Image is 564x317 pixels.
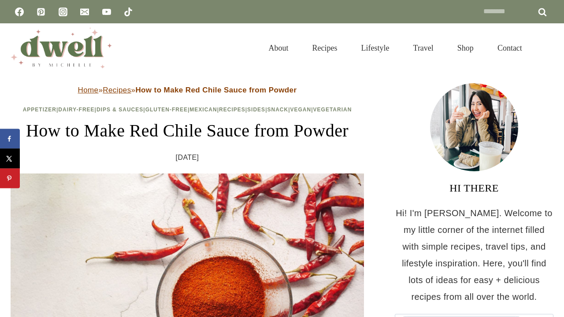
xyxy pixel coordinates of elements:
span: | | | | | | | | | [23,107,352,113]
img: DWELL by michelle [11,28,112,68]
a: TikTok [119,3,137,21]
a: Contact [486,33,534,63]
a: Travel [401,33,445,63]
a: Vegan [290,107,312,113]
a: Mexican [189,107,217,113]
a: Facebook [11,3,28,21]
a: Shop [445,33,486,63]
a: Vegetarian [313,107,352,113]
h1: How to Make Red Chile Sauce from Powder [11,118,364,144]
a: Email [76,3,93,21]
a: Recipes [103,86,131,94]
span: » » [78,86,297,94]
time: [DATE] [176,151,199,164]
a: Pinterest [32,3,50,21]
h3: HI THERE [395,180,553,196]
nav: Primary Navigation [257,33,534,63]
a: Gluten-Free [145,107,188,113]
p: Hi! I'm [PERSON_NAME]. Welcome to my little corner of the internet filled with simple recipes, tr... [395,205,553,305]
a: Dairy-Free [58,107,94,113]
a: YouTube [98,3,115,21]
a: Appetizer [23,107,56,113]
a: Lifestyle [349,33,401,63]
a: Recipes [301,33,349,63]
button: View Search Form [538,41,553,55]
a: Instagram [54,3,72,21]
strong: How to Make Red Chile Sauce from Powder [135,86,297,94]
a: About [257,33,301,63]
a: Recipes [219,107,245,113]
a: Sides [247,107,265,113]
a: Home [78,86,99,94]
a: Snack [267,107,288,113]
a: Dips & Sauces [96,107,143,113]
